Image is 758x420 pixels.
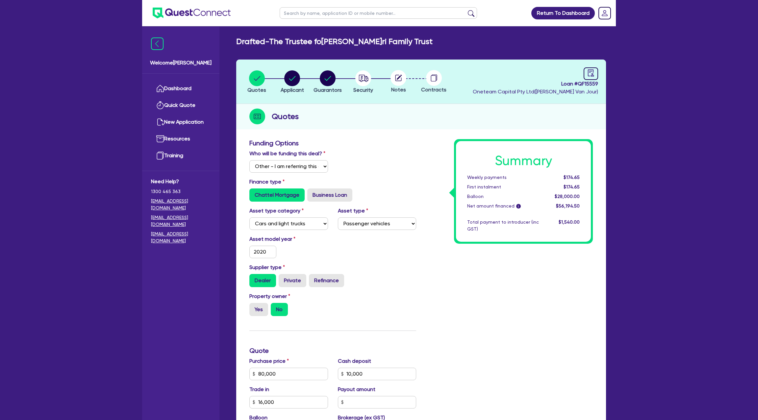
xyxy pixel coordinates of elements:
[467,153,580,169] h1: Summary
[559,219,580,225] span: $1,540.00
[249,274,276,287] label: Dealer
[249,303,268,316] label: Yes
[516,204,521,209] span: i
[353,87,373,93] span: Security
[271,303,288,316] label: No
[473,88,598,95] span: Oneteam Capital Pty Ltd ( [PERSON_NAME] Van Jour )
[156,135,164,143] img: resources
[249,188,305,202] label: Chattel Mortgage
[249,109,265,124] img: step-icon
[151,80,211,97] a: Dashboard
[236,37,433,46] h2: Drafted - The Trustee fo[PERSON_NAME]ri Family Trust
[151,198,211,211] a: [EMAIL_ADDRESS][DOMAIN_NAME]
[338,207,368,215] label: Asset type
[247,70,266,94] button: Quotes
[314,87,342,93] span: Guarantors
[249,150,325,158] label: Who will be funding this deal?
[151,178,211,185] span: Need Help?
[462,219,544,233] div: Total payment to introducer (inc GST)
[156,101,164,109] img: quick-quote
[281,87,304,93] span: Applicant
[249,292,290,300] label: Property owner
[272,111,299,122] h2: Quotes
[151,147,211,164] a: Training
[309,274,344,287] label: Refinance
[244,235,333,243] label: Asset model year
[249,139,416,147] h3: Funding Options
[596,5,613,22] a: Dropdown toggle
[279,274,306,287] label: Private
[249,357,289,365] label: Purchase price
[462,174,544,181] div: Weekly payments
[156,118,164,126] img: new-application
[280,70,304,94] button: Applicant
[249,207,304,215] label: Asset type category
[462,184,544,190] div: First instalment
[151,214,211,228] a: [EMAIL_ADDRESS][DOMAIN_NAME]
[307,188,352,202] label: Business Loan
[391,86,406,93] span: Notes
[462,203,544,210] div: Net amount financed
[462,193,544,200] div: Balloon
[150,59,212,67] span: Welcome [PERSON_NAME]
[338,385,375,393] label: Payout amount
[151,97,211,114] a: Quick Quote
[555,194,580,199] span: $28,000.00
[153,8,231,18] img: quest-connect-logo-blue
[151,188,211,195] span: 1300 465 363
[564,184,580,189] span: $174.65
[249,178,285,186] label: Finance type
[151,231,211,244] a: [EMAIL_ADDRESS][DOMAIN_NAME]
[151,131,211,147] a: Resources
[421,86,446,93] span: Contracts
[338,357,371,365] label: Cash deposit
[473,80,598,88] span: Loan # QF15559
[313,70,342,94] button: Guarantors
[151,114,211,131] a: New Application
[249,347,416,355] h3: Quote
[249,385,269,393] label: Trade in
[249,263,285,271] label: Supplier type
[280,7,477,19] input: Search by name, application ID or mobile number...
[151,37,164,50] img: icon-menu-close
[587,69,594,77] span: audit
[156,152,164,160] img: training
[353,70,373,94] button: Security
[531,7,595,19] a: Return To Dashboard
[556,203,580,209] span: $56,194.50
[564,175,580,180] span: $174.65
[247,87,266,93] span: Quotes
